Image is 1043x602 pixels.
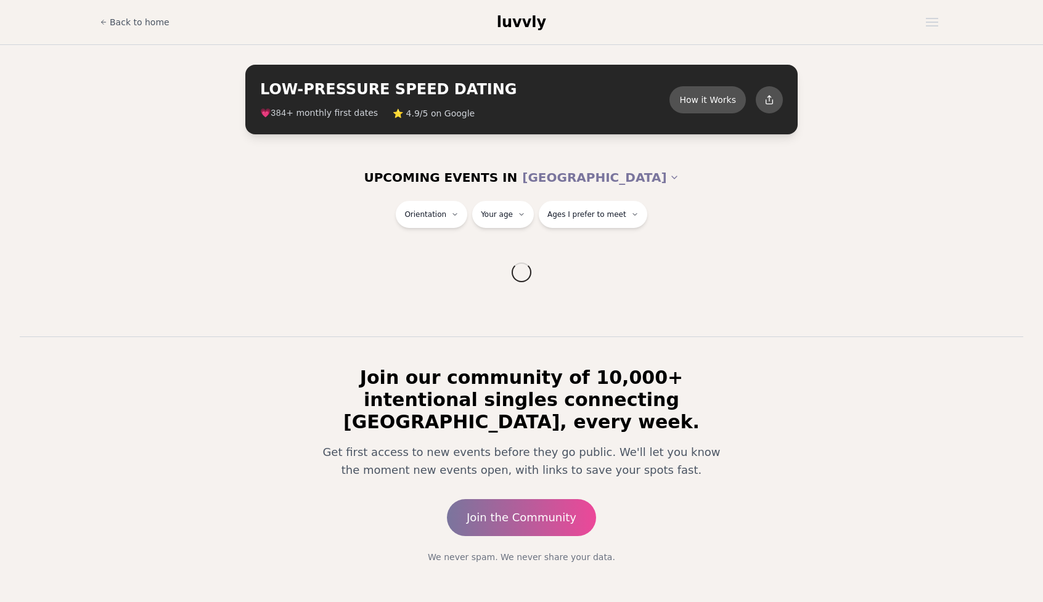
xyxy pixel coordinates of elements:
h2: Join our community of 10,000+ intentional singles connecting [GEOGRAPHIC_DATA], every week. [305,367,738,433]
span: Ages I prefer to meet [547,209,626,219]
button: Your age [472,201,534,228]
a: Join the Community [447,499,596,536]
p: We never spam. We never share your data. [305,551,738,563]
span: UPCOMING EVENTS IN [364,169,517,186]
button: Open menu [921,13,943,31]
button: Ages I prefer to meet [539,201,647,228]
span: 💗 + monthly first dates [260,107,378,120]
p: Get first access to new events before they go public. We'll let you know the moment new events op... [314,443,729,479]
button: [GEOGRAPHIC_DATA] [522,164,679,191]
button: Orientation [396,201,467,228]
span: Orientation [404,209,446,219]
span: Back to home [110,16,170,28]
button: How it Works [669,86,746,113]
span: 384 [271,108,286,118]
a: luvvly [497,12,546,32]
a: Back to home [100,10,170,35]
span: luvvly [497,14,546,31]
span: ⭐ 4.9/5 on Google [393,107,475,120]
span: Your age [481,209,513,219]
h2: LOW-PRESSURE SPEED DATING [260,79,669,99]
